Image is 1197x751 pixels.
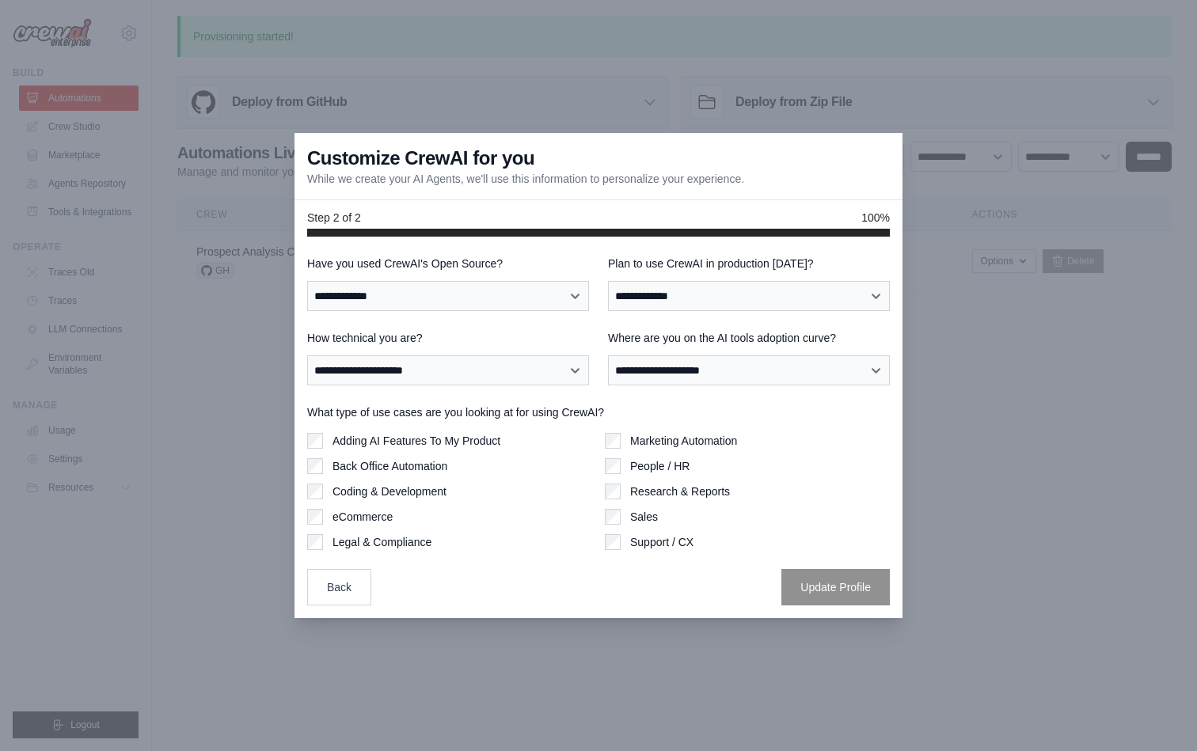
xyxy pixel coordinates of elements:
[630,534,693,550] label: Support / CX
[307,330,589,346] label: How technical you are?
[630,458,690,474] label: People / HR
[781,569,890,605] button: Update Profile
[332,458,447,474] label: Back Office Automation
[307,171,744,187] p: While we create your AI Agents, we'll use this information to personalize your experience.
[307,256,589,271] label: Have you used CrewAI's Open Source?
[307,404,890,420] label: What type of use cases are you looking at for using CrewAI?
[307,210,361,226] span: Step 2 of 2
[630,484,730,499] label: Research & Reports
[630,433,737,449] label: Marketing Automation
[861,210,890,226] span: 100%
[332,484,446,499] label: Coding & Development
[332,534,431,550] label: Legal & Compliance
[332,509,393,525] label: eCommerce
[630,509,658,525] label: Sales
[332,433,500,449] label: Adding AI Features To My Product
[608,256,890,271] label: Plan to use CrewAI in production [DATE]?
[307,569,371,605] button: Back
[608,330,890,346] label: Where are you on the AI tools adoption curve?
[307,146,534,171] h3: Customize CrewAI for you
